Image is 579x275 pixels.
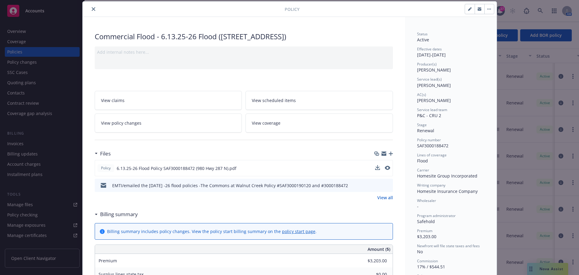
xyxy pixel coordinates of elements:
button: download file [375,182,380,189]
div: Billing summary [95,210,138,218]
span: Producer(s) [417,62,437,67]
span: Program administrator [417,213,456,218]
span: [PERSON_NAME] [417,67,451,73]
span: View coverage [252,120,280,126]
button: preview file [385,182,391,189]
span: Service lead team [417,107,447,112]
div: Flood [417,158,485,164]
span: Safehold [417,219,435,224]
span: SAF3000188472 [417,143,448,149]
span: Wholesaler [417,198,436,203]
a: policy start page [282,229,315,234]
a: View coverage [245,114,393,133]
button: download file [375,165,380,170]
span: Policy [100,165,112,171]
span: [PERSON_NAME] [417,82,451,88]
button: preview file [385,166,390,170]
span: P&C - CRU 2 [417,113,441,118]
h3: Files [100,150,111,158]
span: AC(s) [417,92,426,97]
span: View claims [101,97,125,104]
div: Commercial Flood - 6.13.25-26 Flood ([STREET_ADDRESS]) [95,31,393,42]
span: Policy [285,6,299,12]
div: Billing summary includes policy changes. View the policy start billing summary on the . [107,228,317,235]
span: Carrier [417,168,429,173]
div: EMTI/emailed the [DATE] -26 flood policies -The Commons at Walnut Creek Policy #SAF3000190120 and... [112,182,348,189]
span: Policy number [417,137,441,142]
span: Homesite Group Incorporated [417,173,477,179]
span: Writing company [417,183,445,188]
span: Stage [417,122,427,127]
span: No [417,249,423,254]
button: preview file [385,165,390,171]
span: [PERSON_NAME] [417,98,451,103]
a: View policy changes [95,114,242,133]
input: 0.00 [351,256,391,265]
span: Renewal [417,128,434,133]
span: $3,203.00 [417,234,436,239]
span: Active [417,37,429,43]
a: View all [377,194,393,201]
div: Files [95,150,111,158]
span: 17% / $544.51 [417,264,445,270]
span: - [417,203,419,209]
a: View scheduled items [245,91,393,110]
span: View scheduled items [252,97,296,104]
span: Newfront will file state taxes and fees [417,243,480,248]
span: Homesite Insurance Company [417,188,478,194]
span: Amount ($) [368,246,390,252]
div: [DATE] - [DATE] [417,46,485,58]
div: Add internal notes here... [97,49,391,55]
span: Premium [99,258,117,264]
a: View claims [95,91,242,110]
span: Effective dates [417,46,442,52]
span: Service lead(s) [417,77,442,82]
button: download file [375,165,380,171]
h3: Billing summary [100,210,138,218]
span: Status [417,31,428,37]
span: Lines of coverage [417,152,447,158]
button: close [90,5,97,13]
span: View policy changes [101,120,141,126]
span: Commission [417,258,438,264]
span: Premium [417,228,432,233]
span: 6.13.25-26 Flood Policy SAF3000188472 (980 Hwy 287 N).pdf [117,165,236,171]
